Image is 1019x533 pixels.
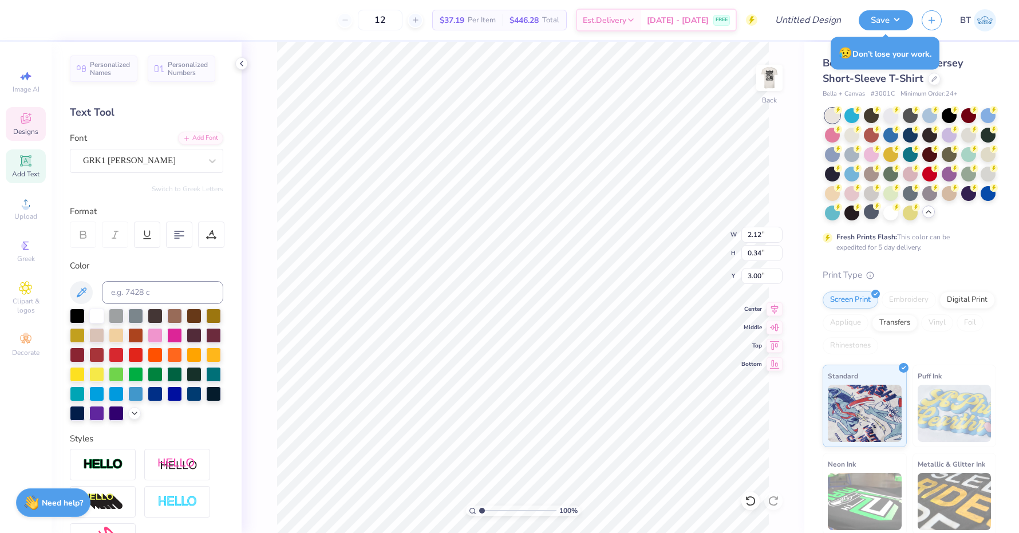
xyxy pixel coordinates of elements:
[741,342,762,350] span: Top
[157,457,198,472] img: Shadow
[468,14,496,26] span: Per Item
[716,16,728,24] span: FREE
[918,370,942,382] span: Puff Ink
[13,85,40,94] span: Image AI
[871,89,895,99] span: # 3001C
[559,506,578,516] span: 100 %
[859,10,913,30] button: Save
[960,9,996,31] a: BT
[921,314,953,331] div: Vinyl
[918,458,985,470] span: Metallic & Glitter Ink
[939,291,995,309] div: Digital Print
[839,46,852,61] span: 😥
[828,458,856,470] span: Neon Ink
[70,105,223,120] div: Text Tool
[823,337,878,354] div: Rhinestones
[823,269,996,282] div: Print Type
[12,348,40,357] span: Decorate
[918,385,992,442] img: Puff Ink
[762,95,777,105] div: Back
[102,281,223,304] input: e.g. 7428 c
[741,360,762,368] span: Bottom
[872,314,918,331] div: Transfers
[741,305,762,313] span: Center
[12,169,40,179] span: Add Text
[823,56,963,85] span: Bella + Canvas Unisex Jersey Short-Sleeve T-Shirt
[583,14,626,26] span: Est. Delivery
[741,323,762,331] span: Middle
[836,232,897,242] strong: Fresh Prints Flash:
[70,259,223,273] div: Color
[42,498,83,508] strong: Need help?
[882,291,936,309] div: Embroidery
[83,458,123,471] img: Stroke
[828,385,902,442] img: Standard
[828,473,902,530] img: Neon Ink
[13,127,38,136] span: Designs
[168,61,208,77] span: Personalized Numbers
[178,132,223,145] div: Add Font
[960,14,971,27] span: BT
[957,314,984,331] div: Foil
[509,14,539,26] span: $446.28
[823,89,865,99] span: Bella + Canvas
[70,205,224,218] div: Format
[823,314,868,331] div: Applique
[831,37,939,70] div: Don’t lose your work.
[358,10,402,30] input: – –
[17,254,35,263] span: Greek
[152,184,223,194] button: Switch to Greek Letters
[836,232,977,252] div: This color can be expedited for 5 day delivery.
[918,473,992,530] img: Metallic & Glitter Ink
[542,14,559,26] span: Total
[70,432,223,445] div: Styles
[900,89,958,99] span: Minimum Order: 24 +
[14,212,37,221] span: Upload
[828,370,858,382] span: Standard
[758,66,781,89] img: Back
[647,14,709,26] span: [DATE] - [DATE]
[974,9,996,31] img: Brooke Townsend
[83,493,123,511] img: 3d Illusion
[70,132,87,145] label: Font
[157,495,198,508] img: Negative Space
[90,61,131,77] span: Personalized Names
[823,291,878,309] div: Screen Print
[440,14,464,26] span: $37.19
[6,297,46,315] span: Clipart & logos
[766,9,850,31] input: Untitled Design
